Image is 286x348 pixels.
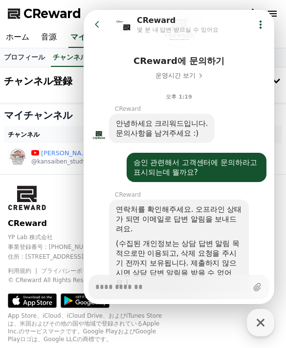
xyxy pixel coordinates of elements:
p: 住所 : [STREET_ADDRESS][PERSON_NAME] [8,253,278,261]
a: プライバシーポリシー [41,267,100,274]
h4: チャンネル登録 [4,76,72,86]
a: マイページ [68,27,111,48]
p: CReward [8,218,278,229]
iframe: Channel chat [84,10,274,304]
a: 音源 [35,27,63,48]
a: 利用規約 [8,267,39,274]
span: CReward [23,6,81,21]
p: YP Lab 株式会社 [8,233,278,241]
img: Tomomi's 칸사이벤 교실 [8,147,27,166]
p: 事業登録番号 : [PHONE_NUMBER] [8,243,278,251]
a: [PERSON_NAME]s 칸사이벤 교실 [41,148,88,158]
a: CReward [8,6,81,21]
p: @kansaiben_study [31,158,98,165]
th: チャンネル [4,126,168,143]
h4: マイチャンネル [4,108,282,122]
a: チャンネル [51,48,89,67]
p: App Store、iCloud、iCloud Drive、およびiTunes Storeは、米国およびその他の国や地域で登録されているApple Inc.のサービスマークです。Google P... [8,312,164,343]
